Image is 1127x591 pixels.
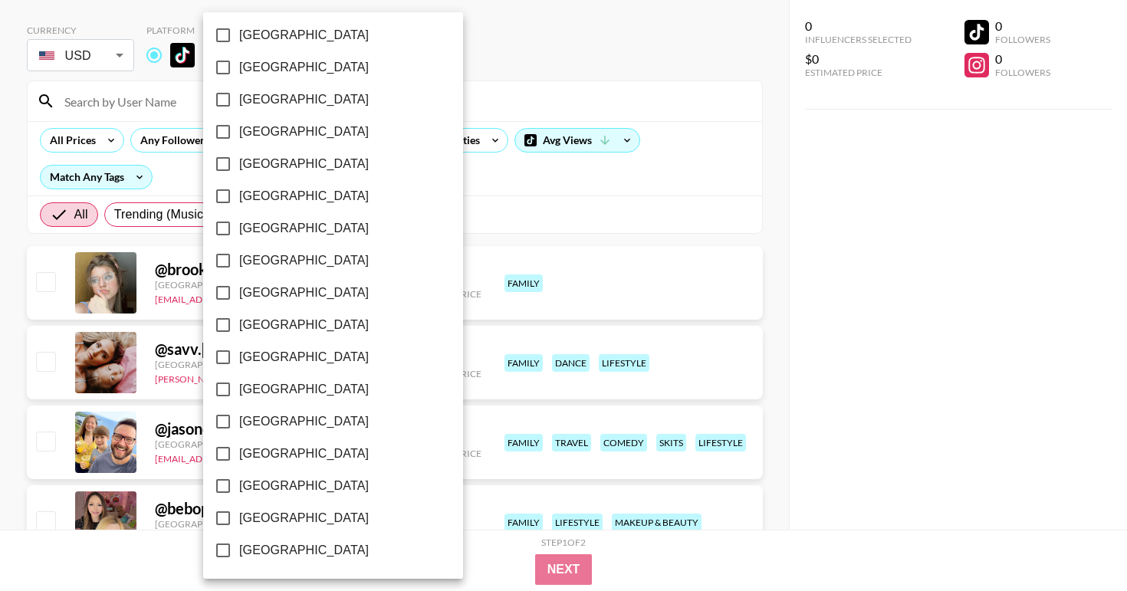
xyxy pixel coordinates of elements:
[239,123,369,141] span: [GEOGRAPHIC_DATA]
[239,541,369,560] span: [GEOGRAPHIC_DATA]
[239,58,369,77] span: [GEOGRAPHIC_DATA]
[239,316,369,334] span: [GEOGRAPHIC_DATA]
[239,155,369,173] span: [GEOGRAPHIC_DATA]
[239,509,369,527] span: [GEOGRAPHIC_DATA]
[239,445,369,463] span: [GEOGRAPHIC_DATA]
[239,348,369,366] span: [GEOGRAPHIC_DATA]
[239,187,369,205] span: [GEOGRAPHIC_DATA]
[239,477,369,495] span: [GEOGRAPHIC_DATA]
[239,284,369,302] span: [GEOGRAPHIC_DATA]
[239,251,369,270] span: [GEOGRAPHIC_DATA]
[239,219,369,238] span: [GEOGRAPHIC_DATA]
[239,380,369,399] span: [GEOGRAPHIC_DATA]
[239,412,369,431] span: [GEOGRAPHIC_DATA]
[1050,514,1109,573] iframe: Drift Widget Chat Controller
[239,90,369,109] span: [GEOGRAPHIC_DATA]
[239,26,369,44] span: [GEOGRAPHIC_DATA]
